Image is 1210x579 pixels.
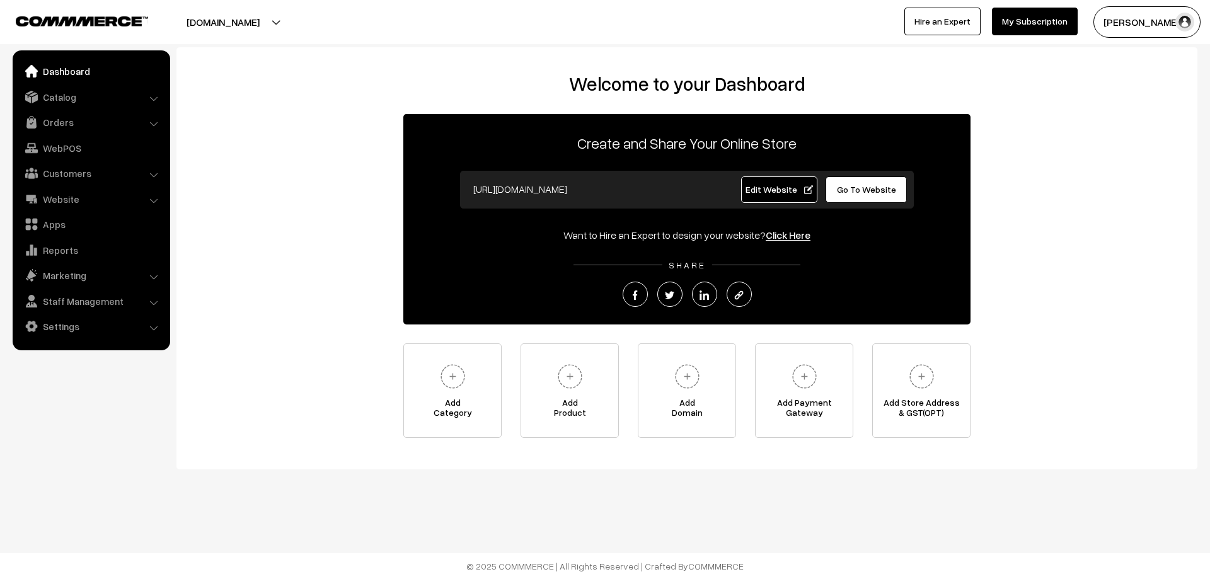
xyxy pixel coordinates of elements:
span: Add Domain [638,398,735,423]
span: SHARE [662,260,712,270]
a: AddDomain [638,343,736,438]
a: COMMMERCE [16,13,126,28]
a: Dashboard [16,60,166,83]
button: [PERSON_NAME] [1093,6,1201,38]
a: Customers [16,162,166,185]
a: Orders [16,111,166,134]
img: plus.svg [904,359,939,394]
a: Catalog [16,86,166,108]
a: Settings [16,315,166,338]
h2: Welcome to your Dashboard [189,72,1185,95]
a: Staff Management [16,290,166,312]
a: Hire an Expert [904,8,981,35]
a: Reports [16,239,166,261]
a: Apps [16,213,166,236]
a: Go To Website [826,176,907,203]
span: Add Store Address & GST(OPT) [873,398,970,423]
p: Create and Share Your Online Store [403,132,971,154]
span: Add Product [521,398,618,423]
img: plus.svg [787,359,822,394]
span: Go To Website [837,184,896,195]
button: [DOMAIN_NAME] [142,6,304,38]
a: Website [16,188,166,210]
span: Add Category [404,398,501,423]
a: AddCategory [403,343,502,438]
a: Add PaymentGateway [755,343,853,438]
img: COMMMERCE [16,16,148,26]
img: plus.svg [553,359,587,394]
div: Want to Hire an Expert to design your website? [403,227,971,243]
a: AddProduct [521,343,619,438]
a: COMMMERCE [688,561,744,571]
img: plus.svg [435,359,470,394]
img: user [1175,13,1194,32]
a: Marketing [16,264,166,287]
a: Click Here [766,229,810,241]
img: plus.svg [670,359,705,394]
a: My Subscription [992,8,1078,35]
a: Edit Website [741,176,818,203]
span: Add Payment Gateway [756,398,853,423]
a: Add Store Address& GST(OPT) [872,343,971,438]
span: Edit Website [746,184,813,195]
a: WebPOS [16,137,166,159]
